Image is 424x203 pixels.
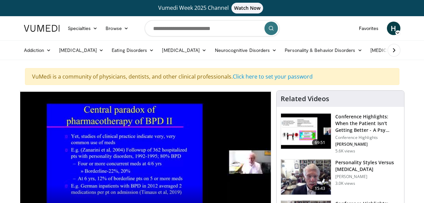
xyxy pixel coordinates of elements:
[102,22,133,35] a: Browse
[312,139,328,146] span: 69:51
[20,43,55,57] a: Addiction
[281,43,366,57] a: Personality & Behavior Disorders
[108,43,158,57] a: Eating Disorders
[335,159,400,173] h3: Personality Styles Versus [MEDICAL_DATA]
[231,3,263,13] span: Watch Now
[25,68,399,85] div: VuMedi is a community of physicians, dentists, and other clinical professionals.
[281,114,331,149] img: 4362ec9e-0993-4580-bfd4-8e18d57e1d49.150x105_q85_crop-smart_upscale.jpg
[281,113,400,154] a: 69:51 Conference Highlights: When the Patient Isn't Getting Better - A Psy… Conference Highlights...
[335,135,400,140] p: Conference Highlights
[312,185,328,192] span: 15:43
[281,159,331,195] img: 8bb3fa12-babb-40ea-879a-3a97d6c50055.150x105_q85_crop-smart_upscale.jpg
[335,181,355,186] p: 3.0K views
[281,95,329,103] h4: Related Videos
[24,25,60,32] img: VuMedi Logo
[335,142,400,147] p: [PERSON_NAME]
[64,22,102,35] a: Specialties
[25,3,399,13] a: Vumedi Week 2025 ChannelWatch Now
[158,43,210,57] a: [MEDICAL_DATA]
[281,159,400,195] a: 15:43 Personality Styles Versus [MEDICAL_DATA] [PERSON_NAME] 3.0K views
[355,22,383,35] a: Favorites
[387,22,400,35] a: H
[335,113,400,134] h3: Conference Highlights: When the Patient Isn't Getting Better - A Psy…
[335,148,355,154] p: 5.6K views
[145,20,280,36] input: Search topics, interventions
[233,73,313,80] a: Click here to set your password
[211,43,281,57] a: Neurocognitive Disorders
[335,174,400,179] p: [PERSON_NAME]
[55,43,108,57] a: [MEDICAL_DATA]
